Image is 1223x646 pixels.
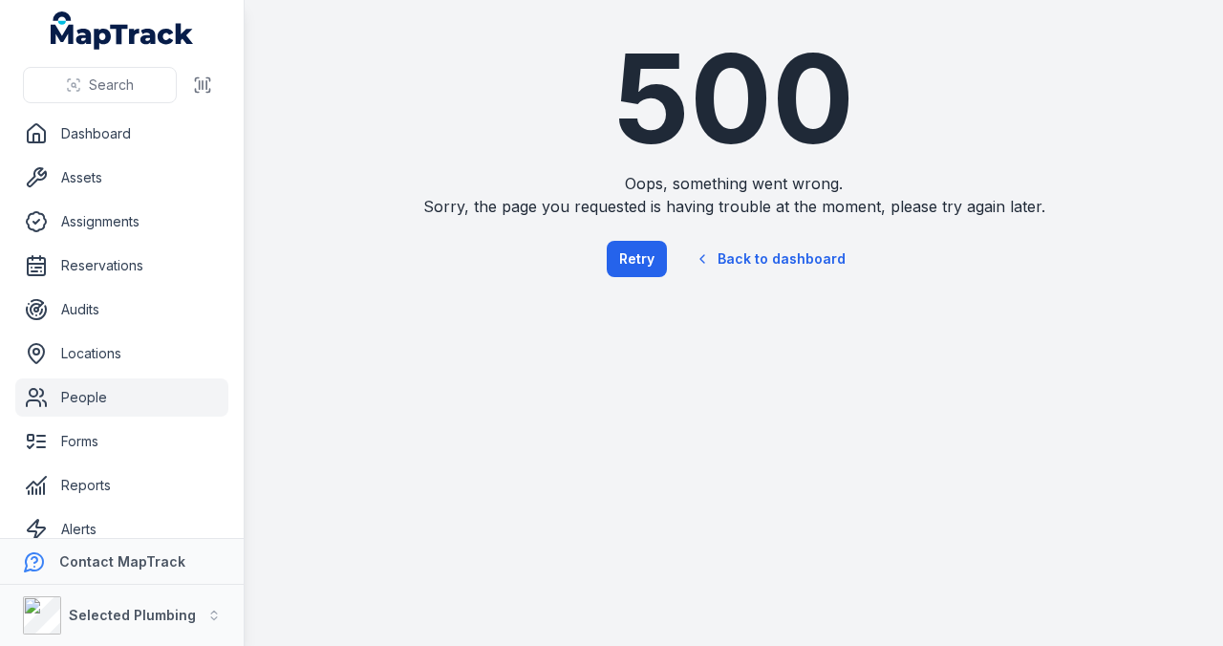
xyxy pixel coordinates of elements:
a: Locations [15,334,228,373]
a: Reservations [15,247,228,285]
strong: Selected Plumbing [69,607,196,623]
h1: 500 [382,38,1085,161]
button: Search [23,67,177,103]
strong: Contact MapTrack [59,553,185,570]
a: People [15,378,228,417]
a: MapTrack [51,11,194,50]
a: Dashboard [15,115,228,153]
a: Assignments [15,203,228,241]
a: Forms [15,422,228,461]
button: Retry [607,241,667,277]
a: Assets [15,159,228,197]
span: Oops, something went wrong. [382,172,1085,195]
span: Search [89,75,134,95]
span: Sorry, the page you requested is having trouble at the moment, please try again later. [382,195,1085,218]
a: Reports [15,466,228,505]
a: Audits [15,291,228,329]
a: Alerts [15,510,228,549]
a: Back to dashboard [678,237,862,281]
